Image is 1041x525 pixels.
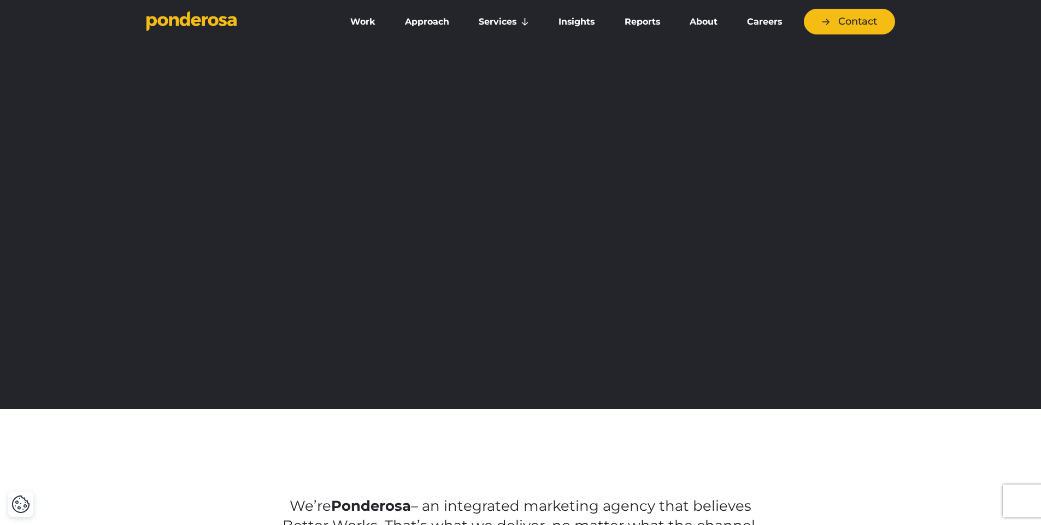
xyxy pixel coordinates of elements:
[734,10,795,33] a: Careers
[338,10,388,33] a: Work
[677,10,730,33] a: About
[612,10,673,33] a: Reports
[546,10,607,33] a: Insights
[804,9,895,34] a: Contact
[11,495,30,514] button: Cookie Settings
[331,497,411,515] strong: Ponderosa
[392,10,462,33] a: Approach
[11,495,30,514] img: Revisit consent button
[466,10,542,33] a: Services
[146,11,321,33] a: Go to homepage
